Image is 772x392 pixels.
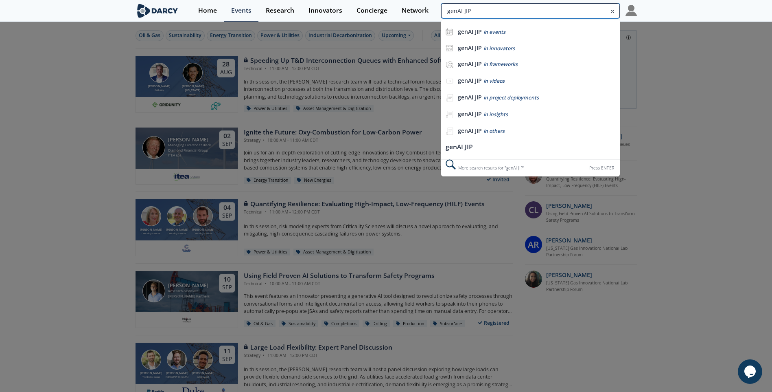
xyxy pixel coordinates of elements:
[483,128,505,134] span: in others
[356,7,387,14] div: Concierge
[483,45,515,52] span: in innovators
[458,44,482,52] b: genAI JIP
[483,61,518,68] span: in frameworks
[308,7,342,14] div: Innovators
[446,44,453,52] img: icon
[402,7,429,14] div: Network
[458,93,482,101] b: genAI JIP
[483,111,508,118] span: in insights
[441,159,619,176] div: More search results for " genAI JIP "
[738,359,764,384] iframe: chat widget
[136,4,180,18] img: logo-wide.svg
[231,7,252,14] div: Events
[446,28,453,35] img: icon
[458,77,482,84] b: genAI JIP
[483,77,505,84] span: in videos
[198,7,217,14] div: Home
[589,164,614,172] div: Press ENTER
[266,7,294,14] div: Research
[483,29,505,35] span: in events
[441,140,619,155] li: genAI JIP
[441,3,619,18] input: Advanced Search
[458,127,482,134] b: genAI JIP
[625,5,637,16] img: Profile
[458,60,482,68] b: genAI JIP
[458,28,482,35] b: genAI JIP
[458,110,482,118] b: genAI JIP
[483,94,539,101] span: in project deployments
